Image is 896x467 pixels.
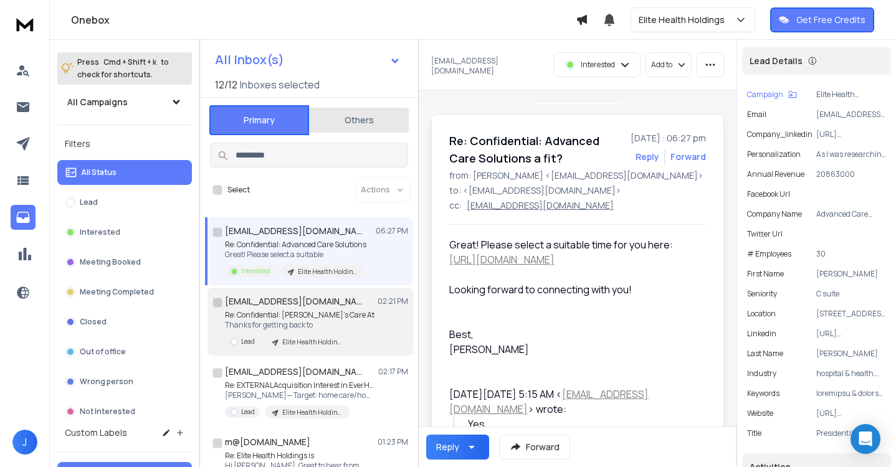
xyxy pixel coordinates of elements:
h3: Inboxes selected [240,77,320,92]
button: Out of office [57,339,192,364]
h3: Filters [57,135,192,153]
p: Seniority [747,289,777,299]
div: Great! Please select a suitable time for you here: [449,237,696,267]
p: [DATE] : 06:27 pm [631,132,706,144]
p: Add to [651,60,672,70]
p: [EMAIL_ADDRESS][DOMAIN_NAME] [467,199,614,212]
p: 02:21 PM [378,296,408,306]
img: logo [12,12,37,35]
a: [URL][DOMAIN_NAME] [449,253,555,267]
p: President/CEO [816,428,886,438]
p: [URL][DOMAIN_NAME] [816,130,886,139]
p: location [747,309,776,319]
p: Elite Health Holdings [639,14,730,26]
p: C suite [816,289,886,299]
button: Reply [636,151,659,163]
p: [URL][DOMAIN_NAME][PERSON_NAME] [816,329,886,339]
p: to: <[EMAIL_ADDRESS][DOMAIN_NAME]> [449,184,706,197]
p: linkedin [747,329,776,339]
button: Lead [57,190,192,215]
button: Reply [426,435,489,460]
p: Interested [581,60,615,70]
p: [STREET_ADDRESS][US_STATE] [816,309,886,319]
p: hospital & health care [816,369,886,379]
p: Get Free Credits [796,14,865,26]
p: Lead [241,407,255,417]
button: Forward [499,435,570,460]
p: Lead [241,337,255,346]
button: J [12,430,37,455]
p: title [747,428,761,438]
h3: Custom Labels [65,427,127,439]
button: All Status [57,160,192,185]
p: 06:27 PM [376,226,408,236]
button: Get Free Credits [770,7,874,32]
p: All Status [81,167,117,177]
button: Not Interested [57,399,192,424]
p: Meeting Booked [80,257,141,267]
div: Forward [670,151,706,163]
button: All Inbox(s) [205,47,411,72]
label: Select [227,185,250,195]
div: [PERSON_NAME] [449,342,696,357]
p: Personalization [747,149,801,159]
span: Cmd + Shift + k [102,55,158,69]
p: First Name [747,269,784,279]
div: Reply [436,441,459,453]
button: All Campaigns [57,90,192,115]
p: Advanced Care Solutions [816,209,886,219]
p: 02:17 PM [378,367,408,377]
p: [EMAIL_ADDRESS][DOMAIN_NAME] [816,110,886,120]
p: [PERSON_NAME] [816,349,886,359]
h1: [EMAIL_ADDRESS][DOMAIN_NAME] [225,295,362,308]
p: Interested [241,267,270,276]
h1: [EMAIL_ADDRESS][DOMAIN_NAME] [225,225,362,237]
h1: Re: Confidential: Advanced Care Solutions a fit? [449,132,623,167]
button: Meeting Completed [57,280,192,304]
button: Interested [57,220,192,245]
p: cc: [449,199,462,212]
p: Wrong person [80,377,133,387]
p: Keywords [747,389,779,399]
p: loremipsu & dolors amet, consect adip elitse, doeiusm temporincididu utlab, etdo magnaali enimadm... [816,389,886,399]
div: Open Intercom Messenger [851,424,880,454]
h1: All Campaigns [67,96,128,108]
button: Meeting Booked [57,250,192,275]
p: Elite Health Holdings - Home Care [282,337,342,347]
p: Re: Elite Health Holdings is [225,451,360,461]
p: Closed [80,317,107,327]
p: [URL][DOMAIN_NAME] [816,408,886,418]
div: Looking forward to connecting with you! [449,282,696,297]
div: Best, [449,327,696,342]
p: 30 [816,249,886,259]
p: Re: Confidential: Advanced Care Solutions [225,240,366,250]
p: Elite Health Holdings - Home Care [816,90,886,100]
p: Re: Confidential: [PERSON_NAME]'s Care At [225,310,374,320]
p: Elite Health Holdings - Home Care [282,408,342,417]
p: Twitter Url [747,229,783,239]
p: Great! Please select a suitable [225,250,366,260]
h1: Onebox [71,12,576,27]
p: Lead [80,197,98,207]
p: Last Name [747,349,783,359]
p: company_linkedin [747,130,813,139]
p: Campaign [747,90,783,100]
p: Annual Revenue [747,169,804,179]
p: Interested [80,227,120,237]
div: [DATE][DATE] 5:15 AM < > wrote: [449,387,696,417]
span: 12 / 12 [215,77,237,92]
p: from: [PERSON_NAME] <[EMAIL_ADDRESS][DOMAIN_NAME]> [449,169,706,182]
h1: m@[DOMAIN_NAME] [225,436,310,448]
p: Not Interested [80,407,135,417]
p: # Employees [747,249,791,259]
h1: [EMAIL_ADDRESS][DOMAIN_NAME] [225,366,362,378]
h1: All Inbox(s) [215,54,284,66]
p: Out of office [80,347,126,357]
p: As I was researching Advanced Care Solutions, I was impressed by your comprehensive range of home... [816,149,886,159]
p: industry [747,369,776,379]
p: Meeting Completed [80,287,154,297]
p: Facebook Url [747,189,790,199]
